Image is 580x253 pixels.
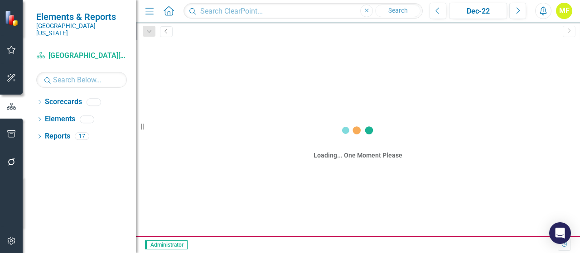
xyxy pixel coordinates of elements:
input: Search ClearPoint... [184,3,423,19]
img: ClearPoint Strategy [5,10,20,26]
small: [GEOGRAPHIC_DATA][US_STATE] [36,22,127,37]
span: Search [388,7,408,14]
div: 17 [75,133,89,140]
div: Loading... One Moment Please [314,151,402,160]
span: Elements & Reports [36,11,127,22]
a: [GEOGRAPHIC_DATA][US_STATE] [36,51,127,61]
button: Dec-22 [449,3,507,19]
div: Dec-22 [452,6,504,17]
a: Elements [45,114,75,124]
span: Administrator [145,240,188,249]
button: Search [375,5,420,17]
input: Search Below... [36,72,127,88]
div: Open Intercom Messenger [549,222,571,244]
a: Scorecards [45,97,82,107]
a: Reports [45,131,70,142]
button: MF [556,3,572,19]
